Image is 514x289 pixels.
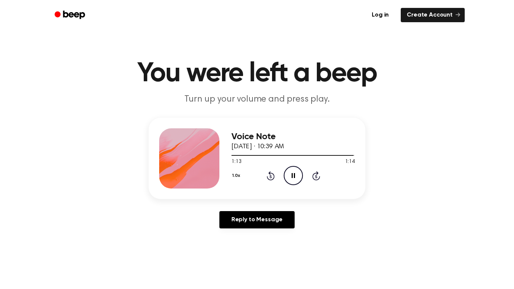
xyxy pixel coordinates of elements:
a: Log in [364,6,396,24]
p: Turn up your volume and press play. [113,93,401,106]
h3: Voice Note [231,132,355,142]
a: Beep [49,8,92,23]
a: Create Account [401,8,465,22]
h1: You were left a beep [64,60,450,87]
a: Reply to Message [219,211,295,228]
button: 1.0x [231,169,243,182]
span: 1:14 [345,158,355,166]
span: [DATE] · 10:39 AM [231,143,284,150]
span: 1:13 [231,158,241,166]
